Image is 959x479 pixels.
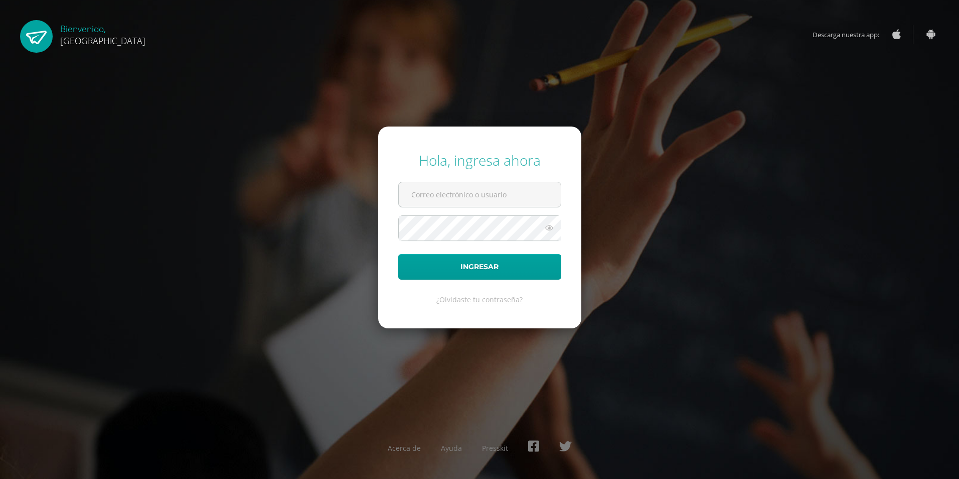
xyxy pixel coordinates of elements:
[436,295,523,304] a: ¿Olvidaste tu contraseña?
[398,151,561,170] div: Hola, ingresa ahora
[388,443,421,453] a: Acerca de
[441,443,462,453] a: Ayuda
[60,35,145,47] span: [GEOGRAPHIC_DATA]
[482,443,508,453] a: Presskit
[60,20,145,47] div: Bienvenido,
[399,182,561,207] input: Correo electrónico o usuario
[398,254,561,280] button: Ingresar
[813,25,889,44] span: Descarga nuestra app:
